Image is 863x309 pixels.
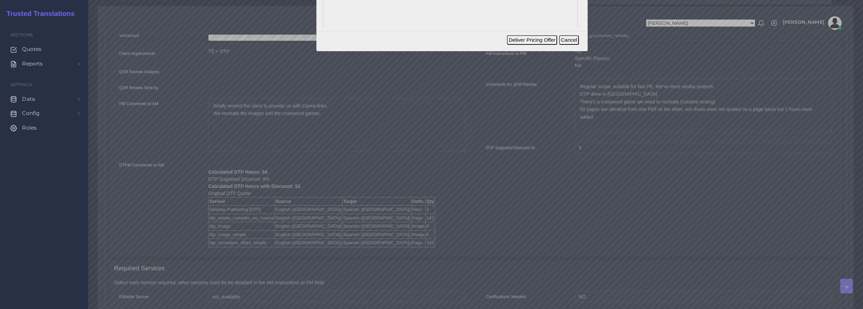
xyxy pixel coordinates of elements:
[11,82,32,87] span: Settings
[2,8,75,19] a: Trusted Translations
[5,106,83,120] a: Config
[507,35,557,45] button: Deliver Pricing Offer
[22,60,43,67] span: Reports
[22,110,40,117] span: Config
[2,9,75,18] h2: Trusted Translations
[5,92,83,106] a: Data
[22,45,41,53] span: Quotes
[11,32,33,37] span: Sections
[5,42,83,56] a: Quotes
[5,57,83,71] a: Reports
[5,121,83,135] a: Roles
[22,124,37,132] span: Roles
[559,35,579,45] button: Cancel
[22,95,35,103] span: Data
